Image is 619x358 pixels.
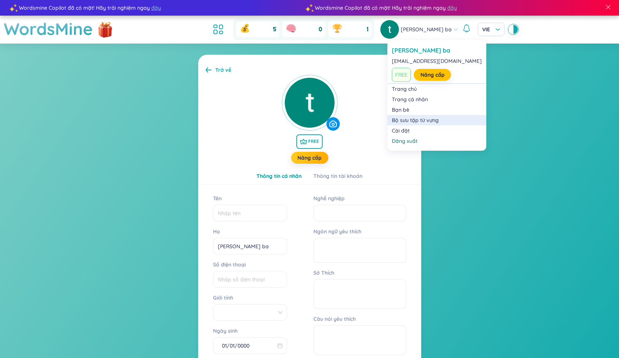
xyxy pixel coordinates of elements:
[447,4,457,12] span: đây
[313,325,406,355] textarea: Câu nói yêu thích
[392,127,482,134] a: Cài đặt
[273,25,276,33] span: 5
[313,226,365,237] label: Ngôn ngữ yêu thích
[313,205,406,221] input: Nghề nghiệp
[217,339,276,352] input: Ngày sinh
[213,325,241,337] label: Ngày sinh
[282,75,338,131] img: currentUser
[392,46,482,54] a: [PERSON_NAME] ba
[206,66,231,75] a: Trở về
[213,205,287,221] input: Tên
[392,57,482,65] div: [EMAIL_ADDRESS][DOMAIN_NAME]
[98,18,113,40] img: flashSalesIcon.a7f4f837.png
[291,152,328,164] button: Nâng cấp
[296,134,323,149] span: FREE
[313,172,362,180] div: Thông tin tài khoản
[13,4,309,12] div: Wordsmine Copilot đã có mặt! Hãy trải nghiệm ngay
[392,137,482,145] div: Đăng xuất
[257,172,302,180] div: Thông tin cá nhân
[313,313,360,325] label: Câu nói yêu thích
[392,96,482,103] a: Trang cá nhân
[420,71,445,79] a: Nâng cấp
[380,20,399,39] img: avatar
[213,226,224,237] label: Họ
[4,16,93,42] a: WordsMine
[213,259,249,271] label: Số điện thoại
[414,69,451,81] button: Nâng cấp
[319,25,322,33] span: 0
[380,20,401,39] a: avatar
[313,192,348,204] label: Nghề nghiệp
[367,25,368,33] span: 1
[213,192,225,204] label: Tên
[401,25,452,33] span: [PERSON_NAME] ba
[482,26,500,33] span: VIE
[309,4,605,12] div: Wordsmine Copilot đã có mặt! Hãy trải nghiệm ngay
[213,271,287,288] input: Số điện thoại
[213,238,287,255] input: Họ
[392,68,411,82] span: FREE
[213,292,237,304] label: Giới tính
[297,154,322,162] a: Nâng cấp
[392,116,482,124] a: Bộ sưu tập từ vựng
[313,279,406,309] textarea: Sở Thích
[151,4,161,12] span: đây
[215,66,231,74] div: Trở về
[392,106,482,114] a: Bạn bè
[392,85,482,93] a: Trang chủ
[313,267,338,279] label: Sở Thích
